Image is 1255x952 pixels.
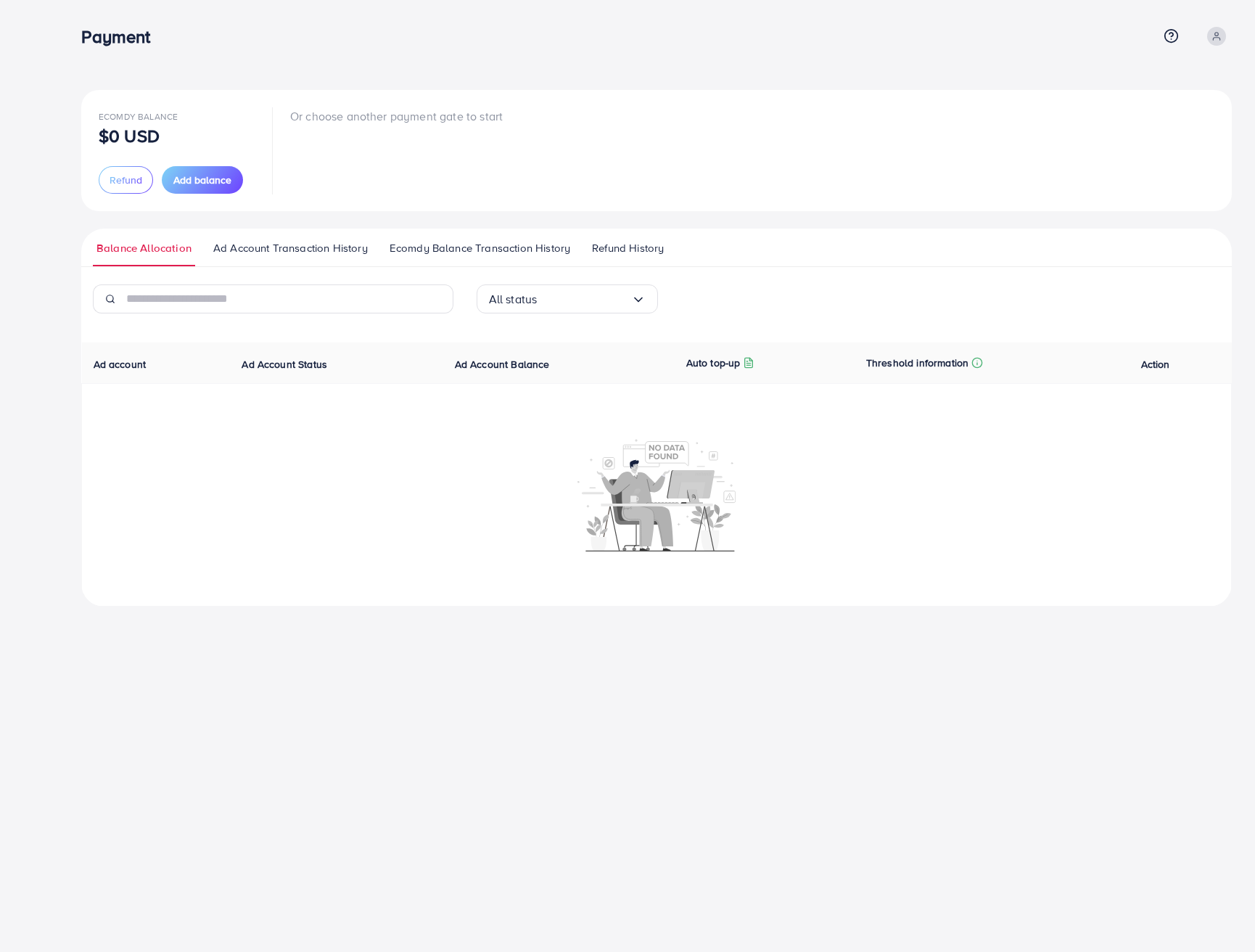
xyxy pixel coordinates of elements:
button: Add balance [162,166,243,194]
button: Refund [99,166,153,194]
div: Search for option [477,284,658,313]
span: Ad Account Status [242,357,327,372]
p: Auto top-up [686,354,741,372]
p: $0 USD [99,127,160,144]
span: Refund [110,173,142,187]
span: Balance Allocation [96,240,192,256]
h3: Payment [81,26,162,47]
img: No account [577,438,736,551]
span: Ecomdy Balance [99,110,178,123]
span: Add balance [173,173,231,187]
p: Threshold information [866,354,968,372]
span: Ecomdy Balance Transaction History [390,240,570,256]
input: Search for option [537,288,630,311]
span: Ad account [94,357,147,372]
span: Action [1141,357,1170,372]
span: Refund History [592,240,664,256]
span: Ad Account Transaction History [213,240,368,256]
span: All status [489,288,538,311]
span: Ad Account Balance [455,357,550,372]
p: Or choose another payment gate to start [290,107,503,125]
